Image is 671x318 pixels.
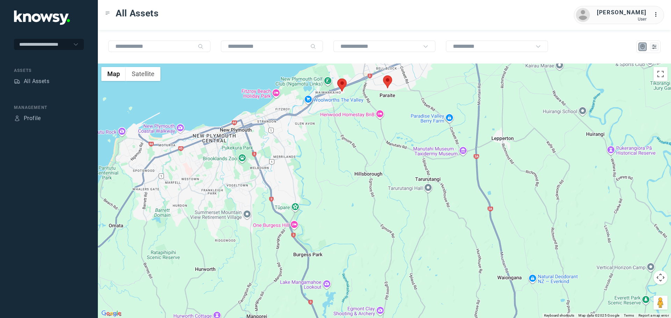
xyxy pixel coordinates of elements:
a: Report a map error [638,313,669,317]
button: Map camera controls [654,271,668,284]
div: Profile [14,115,20,121]
a: Open this area in Google Maps (opens a new window) [100,309,123,318]
a: AssetsAll Assets [14,77,49,86]
a: ProfileProfile [14,114,41,123]
img: Application Logo [14,10,70,25]
img: avatar.png [576,8,590,22]
div: Assets [14,78,20,84]
img: Google [100,309,123,318]
span: All Assets [116,7,159,20]
div: : [654,10,662,19]
button: Drag Pegman onto the map to open Street View [654,296,668,310]
div: : [654,10,662,20]
div: [PERSON_NAME] [597,8,647,17]
button: Toggle fullscreen view [654,67,668,81]
div: Map [640,44,646,50]
div: Profile [24,114,41,123]
div: All Assets [24,77,49,86]
div: Toggle Menu [105,11,110,16]
div: User [597,17,647,22]
button: Show satellite imagery [126,67,160,81]
div: List [651,44,657,50]
div: Search [198,44,203,49]
span: Map data ©2025 Google [578,313,619,317]
div: Management [14,104,84,111]
div: Assets [14,67,84,74]
tspan: ... [654,12,661,17]
button: Keyboard shortcuts [544,313,574,318]
a: Terms (opens in new tab) [624,313,634,317]
button: Show street map [101,67,126,81]
div: Search [310,44,316,49]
